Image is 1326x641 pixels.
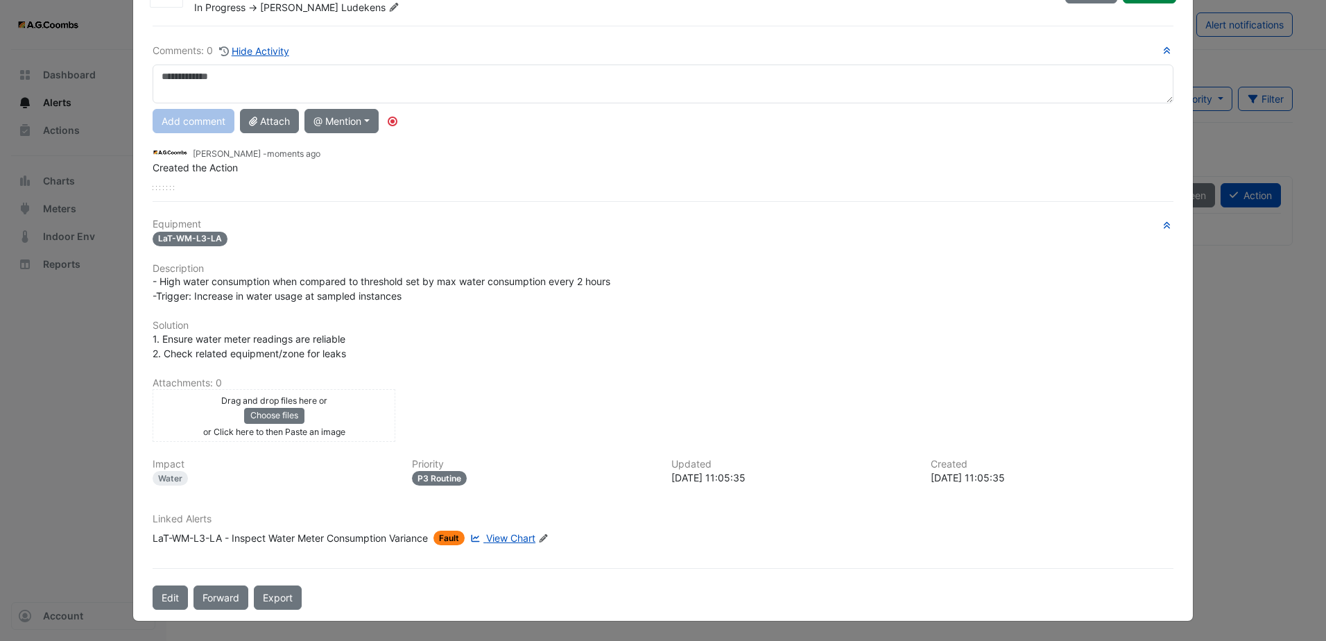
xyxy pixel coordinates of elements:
button: Attach [240,109,299,133]
span: Ludekens [341,1,402,15]
h6: Attachments: 0 [153,377,1173,389]
div: Comments: 0 [153,43,290,59]
div: Tooltip anchor [386,115,399,128]
h6: Impact [153,459,395,470]
span: LaT-WM-L3-LA [153,232,227,246]
h6: Equipment [153,219,1173,230]
span: In Progress [194,1,246,13]
span: [PERSON_NAME] [260,1,338,13]
button: Forward [193,586,248,610]
button: @ Mention [304,109,379,133]
span: Created the Action [153,162,238,173]
h6: Description [153,263,1173,275]
span: 2025-09-01 11:05:35 [267,148,320,159]
span: Fault [433,531,465,545]
fa-icon: Edit Linked Alerts [538,533,549,544]
button: Choose files [244,408,304,423]
h6: Updated [671,459,914,470]
span: 1. Ensure water meter readings are reliable 2. Check related equipment/zone for leaks [153,333,346,359]
button: Hide Activity [218,43,290,59]
div: LaT-WM-L3-LA - Inspect Water Meter Consumption Variance [153,531,428,545]
small: [PERSON_NAME] - [193,148,320,160]
h6: Priority [412,459,655,470]
a: Export [254,586,302,610]
h6: Solution [153,320,1173,332]
div: [DATE] 11:05:35 [671,470,914,485]
div: P3 Routine [412,471,467,486]
div: [DATE] 11:05:35 [931,470,1173,485]
h6: Linked Alerts [153,513,1173,525]
span: - High water consumption when compared to threshold set by max water consumption every 2 hours -T... [153,275,610,302]
span: -> [248,1,257,13]
span: View Chart [486,532,535,544]
a: View Chart [467,531,535,545]
button: Edit [153,586,188,610]
small: or Click here to then Paste an image [203,427,345,437]
div: Water [153,471,188,486]
img: AG Coombs [153,145,187,160]
h6: Created [931,459,1173,470]
small: Drag and drop files here or [221,395,327,406]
